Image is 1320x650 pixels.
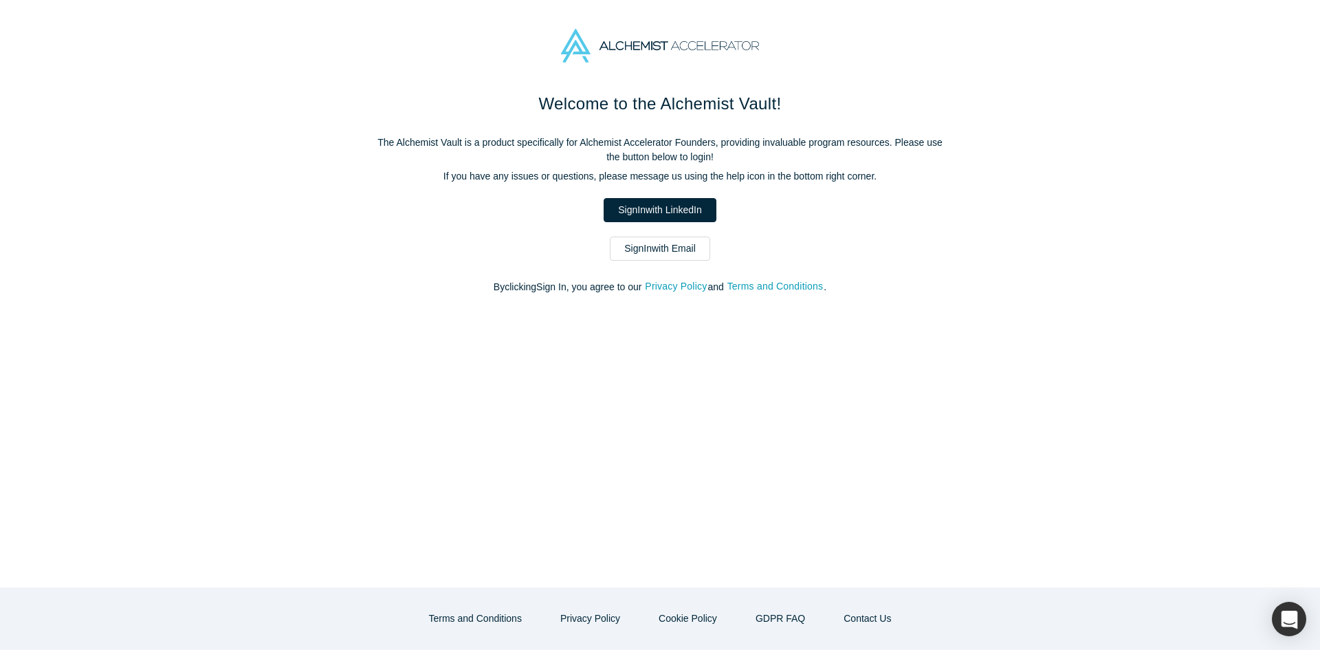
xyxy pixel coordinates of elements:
img: Alchemist Accelerator Logo [561,29,759,63]
button: Privacy Policy [644,279,707,294]
button: Terms and Conditions [727,279,824,294]
button: Contact Us [829,607,905,631]
a: GDPR FAQ [741,607,819,631]
p: If you have any issues or questions, please message us using the help icon in the bottom right co... [371,169,949,184]
a: SignInwith LinkedIn [604,198,716,222]
button: Terms and Conditions [415,607,536,631]
p: The Alchemist Vault is a product specifically for Alchemist Accelerator Founders, providing inval... [371,136,949,164]
p: By clicking Sign In , you agree to our and . [371,280,949,294]
h1: Welcome to the Alchemist Vault! [371,91,949,116]
a: SignInwith Email [610,237,710,261]
button: Cookie Policy [644,607,731,631]
button: Privacy Policy [546,607,635,631]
